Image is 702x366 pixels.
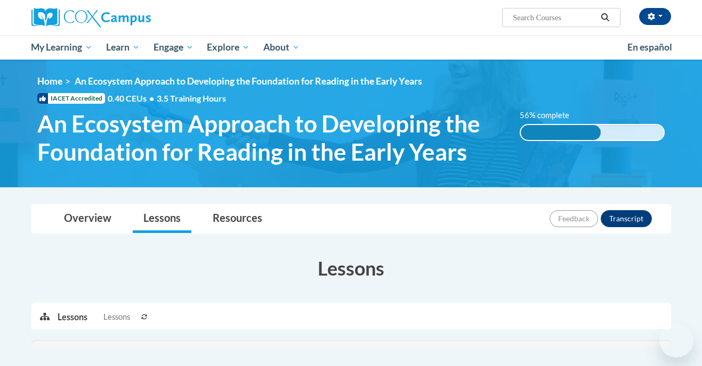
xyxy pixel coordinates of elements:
[620,36,679,59] a: En español
[256,35,306,60] a: About
[207,41,249,54] span: Explore
[521,125,601,140] div: 56% complete
[520,110,581,121] label: 56% complete
[31,41,92,54] span: My Learning
[200,35,256,60] a: Explore
[639,8,671,25] button: Account Settings
[75,76,422,87] span: An Ecosystem Approach to Developing the Foundation for Reading in the Early Years
[15,35,687,60] div: Main menu
[659,323,693,357] iframe: Button to launch messaging window
[133,205,191,233] a: Lessons
[99,35,147,60] a: Learn
[31,8,151,27] img: Cox Campus
[202,205,273,233] a: Resources
[106,41,140,54] span: Learn
[512,11,597,24] input: Search Courses
[103,311,130,323] span: Lessons
[157,93,226,103] span: 3.5 Training Hours
[37,93,105,104] span: IACET Accredited
[53,205,122,233] a: Overview
[149,93,154,103] span: •
[31,8,234,27] a: Cox Campus
[58,311,87,323] p: Lessons
[263,41,300,54] span: About
[154,41,193,54] span: Engage
[108,93,157,104] span: 0.40 CEUs
[31,255,671,281] h3: Lessons
[37,76,62,87] a: Home
[25,35,100,60] a: My Learning
[597,11,613,24] button: Search
[37,110,504,166] span: An Ecosystem Approach to Developing the Foundation for Reading in the Early Years
[627,41,672,53] span: En español
[601,210,652,227] button: Transcript
[550,210,598,227] button: Feedback
[147,35,200,60] a: Engage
